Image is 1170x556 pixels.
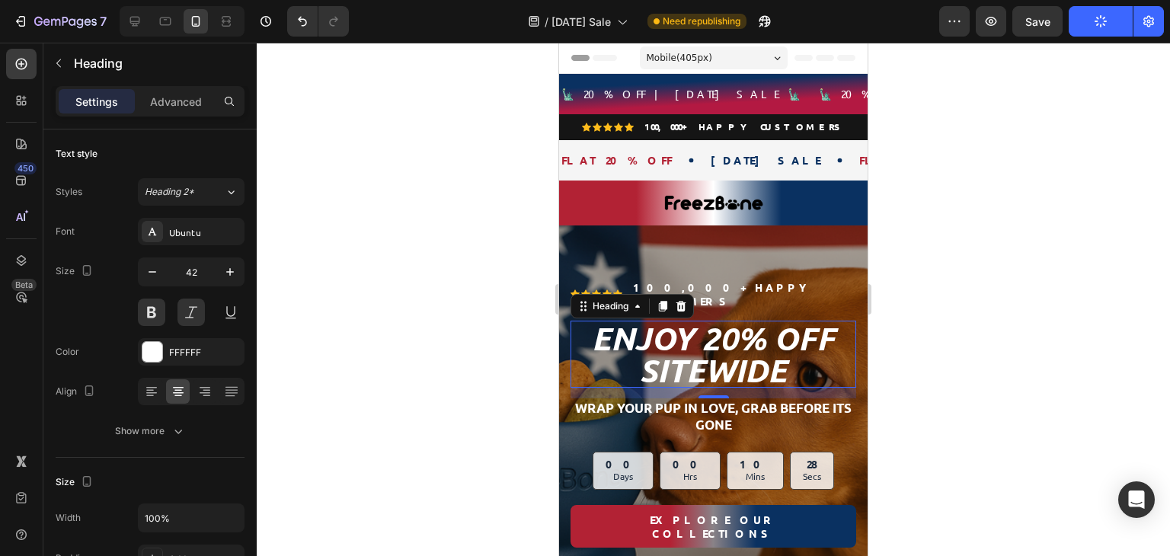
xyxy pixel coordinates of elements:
[56,511,81,525] div: Width
[56,225,75,238] div: Font
[2,110,113,124] span: FLAT 20% OFF
[14,162,37,174] div: 450
[150,94,202,110] p: Advanced
[56,185,82,199] div: Styles
[551,14,611,30] span: [DATE] Sale
[663,14,740,28] span: Need republishing
[56,261,96,282] div: Size
[1118,481,1155,518] div: Open Intercom Messenger
[100,12,107,30] p: 7
[152,110,261,124] span: [DATE] SALE
[244,416,262,427] div: 28
[169,225,241,239] div: Ubuntu
[300,110,411,124] span: FLAT 20% OFF
[115,423,186,439] div: Show more
[11,279,37,291] div: Beta
[56,345,79,359] div: Color
[139,504,244,532] input: Auto
[181,427,212,440] p: Mins
[287,6,349,37] div: Undo/Redo
[6,6,113,37] button: 7
[101,150,208,171] img: gempages_560636866219476053-b52a8d49-5a5e-4b32-92c8-66da30e2d073.png
[11,278,297,345] h2: Rich Text Editor. Editing area: main
[545,14,548,30] span: /
[11,462,297,505] a: EXPLORE OUR COLLECTIONS
[56,147,97,161] div: Text style
[46,427,82,440] p: Days
[75,94,118,110] p: Settings
[559,43,868,556] iframe: Design area
[46,416,82,427] div: 00
[30,257,72,270] div: Heading
[85,78,284,91] p: 100,000+ HAPPY CUSTOMERS
[1025,15,1050,28] span: Save
[244,427,262,440] p: Secs
[56,472,96,493] div: Size
[113,416,149,427] div: 00
[56,417,245,445] button: Show more
[138,178,245,206] button: Heading 2*
[13,357,296,391] p: WRAP YOUR PUP IN LOVE, GRAB BEFORE ITS GONE
[81,308,228,347] span: Sitewide
[181,416,212,427] div: 10
[145,185,194,199] span: Heading 2*
[1012,6,1063,37] button: Save
[74,238,296,265] p: 100,000+ HAPPY CUSTOMERS
[113,427,149,440] p: Hrs
[74,54,238,72] p: Heading
[30,470,279,497] p: EXPLORE OUR COLLECTIONS
[169,346,241,359] div: FFFFFF
[56,382,98,402] div: Align
[260,42,499,61] p: 🗽 20% OFF | [DATE] SALE 🗽
[33,276,276,315] span: Enjoy 20% OFF
[13,280,296,344] p: ⁠⁠⁠⁠⁠⁠⁠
